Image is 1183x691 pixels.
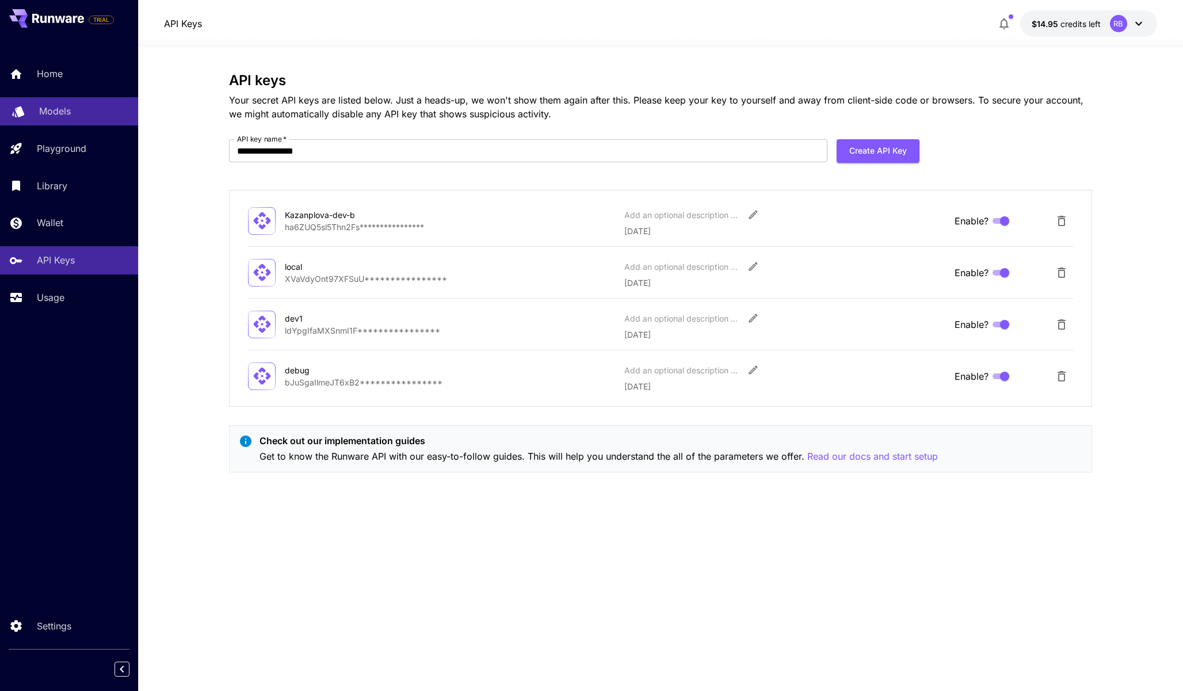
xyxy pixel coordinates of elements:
[624,364,739,376] div: Add an optional description or comment
[1050,209,1073,232] button: Delete API Key
[37,291,64,304] p: Usage
[955,369,989,383] span: Enable?
[1020,10,1157,37] button: $14.9455RB
[1110,15,1127,32] div: RB
[624,277,945,289] p: [DATE]
[164,17,202,30] nav: breadcrumb
[1060,19,1101,29] span: credits left
[37,67,63,81] p: Home
[37,142,86,155] p: Playground
[37,179,67,193] p: Library
[229,72,1092,89] h3: API keys
[115,662,129,677] button: Collapse sidebar
[1050,261,1073,284] button: Delete API Key
[1032,19,1060,29] span: $14.95
[260,434,938,448] p: Check out our implementation guides
[955,214,989,228] span: Enable?
[37,216,63,230] p: Wallet
[807,449,938,464] button: Read our docs and start setup
[260,449,938,464] p: Get to know the Runware API with our easy-to-follow guides. This will help you understand the all...
[624,329,945,341] p: [DATE]
[743,308,764,329] button: Edit
[743,256,764,277] button: Edit
[229,93,1092,121] p: Your secret API keys are listed below. Just a heads-up, we won't show them again after this. Plea...
[237,134,287,144] label: API key name
[837,139,919,163] button: Create API Key
[285,261,400,273] div: local
[743,204,764,225] button: Edit
[37,619,71,633] p: Settings
[624,261,739,273] div: Add an optional description or comment
[624,312,739,324] div: Add an optional description or comment
[1032,18,1101,30] div: $14.9455
[285,364,400,376] div: debug
[285,312,400,324] div: dev1
[624,225,945,237] p: [DATE]
[624,209,739,221] div: Add an optional description or comment
[164,17,202,30] a: API Keys
[89,16,113,24] span: TRIAL
[624,380,945,392] p: [DATE]
[89,13,114,26] span: Add your payment card to enable full platform functionality.
[743,360,764,380] button: Edit
[1050,313,1073,336] button: Delete API Key
[37,253,75,267] p: API Keys
[123,659,138,679] div: Collapse sidebar
[955,266,989,280] span: Enable?
[285,209,400,221] div: Kazanplova-dev-b
[39,104,71,118] p: Models
[955,318,989,331] span: Enable?
[1050,365,1073,388] button: Delete API Key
